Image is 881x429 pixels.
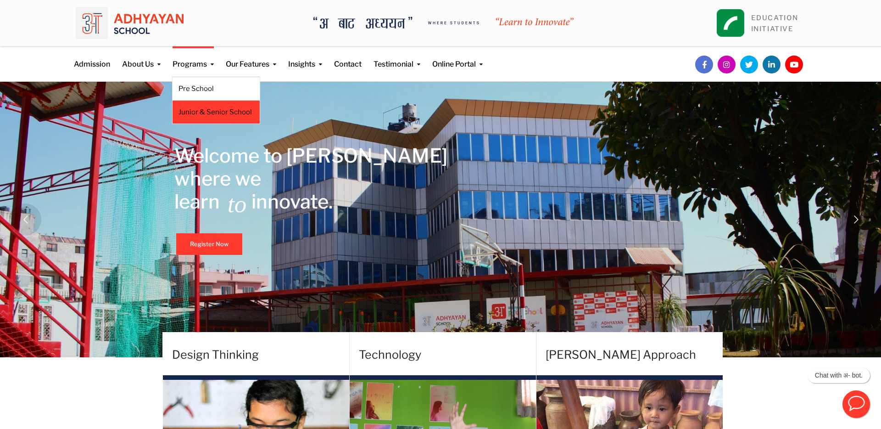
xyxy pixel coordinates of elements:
[717,9,744,37] img: square_leapfrog
[815,372,863,379] p: Chat with अ- bot.
[173,46,214,70] a: Programs
[122,46,161,70] a: About Us
[74,46,110,70] a: Admission
[359,334,536,375] h4: Technology
[432,46,483,70] a: Online Portal
[546,334,723,375] h4: [PERSON_NAME] Approach
[178,107,254,117] a: Junior & Senior School
[178,84,254,94] a: Pre School
[176,233,242,255] a: Register Now
[334,46,362,70] a: Contact
[76,7,184,39] img: logo
[174,144,447,213] rs-layer: Welcome to [PERSON_NAME] where we learn
[172,334,349,375] h4: Design Thinking
[751,14,798,33] a: EDUCATIONINITIATIVE
[313,17,574,29] img: A Bata Adhyayan where students learn to Innovate
[251,190,333,213] rs-layer: innovate.
[228,192,246,215] rs-layer: to
[226,46,276,70] a: Our Features
[288,46,322,70] a: Insights
[374,46,420,70] a: Testimonial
